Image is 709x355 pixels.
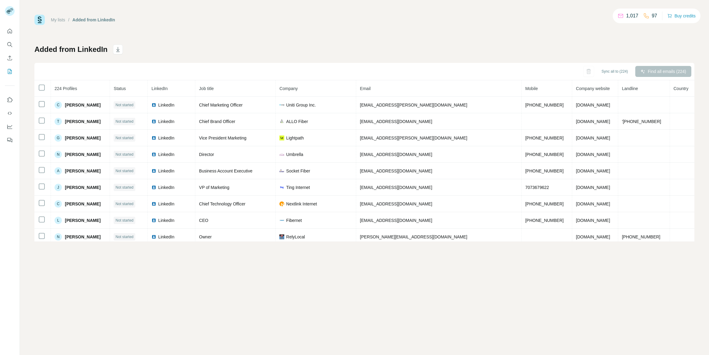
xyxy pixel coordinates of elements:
[525,136,564,140] span: [PHONE_NUMBER]
[151,234,156,239] img: LinkedIn logo
[279,119,284,124] img: company-logo
[525,218,564,223] span: [PHONE_NUMBER]
[199,185,229,190] span: VP of Marketing
[51,17,65,22] a: My lists
[55,233,62,241] div: N
[115,102,133,108] span: Not started
[115,119,133,124] span: Not started
[525,152,564,157] span: [PHONE_NUMBER]
[151,185,156,190] img: LinkedIn logo
[65,201,101,207] span: [PERSON_NAME]
[279,218,284,223] img: company-logo
[158,217,174,223] span: LinkedIn
[525,168,564,173] span: [PHONE_NUMBER]
[576,168,610,173] span: [DOMAIN_NAME]
[576,201,610,206] span: [DOMAIN_NAME]
[576,86,610,91] span: Company website
[151,119,156,124] img: LinkedIn logo
[199,168,252,173] span: Business Account Executive
[115,135,133,141] span: Not started
[151,86,168,91] span: LinkedIn
[286,201,317,207] span: Nextlink Internet
[360,136,467,140] span: [EMAIL_ADDRESS][PERSON_NAME][DOMAIN_NAME]
[151,103,156,107] img: LinkedIn logo
[199,119,235,124] span: Chief Brand Officer
[65,217,101,223] span: [PERSON_NAME]
[279,234,284,239] img: company-logo
[65,118,101,125] span: [PERSON_NAME]
[73,17,115,23] div: Added from LinkedIn
[55,217,62,224] div: L
[68,17,69,23] li: /
[199,136,246,140] span: Vice President Marketing
[115,168,133,174] span: Not started
[158,102,174,108] span: LinkedIn
[65,102,101,108] span: [PERSON_NAME]
[576,218,610,223] span: [DOMAIN_NAME]
[622,119,661,124] span: '[PHONE_NUMBER]
[65,135,101,141] span: [PERSON_NAME]
[360,168,432,173] span: [EMAIL_ADDRESS][DOMAIN_NAME]
[5,53,15,63] button: Enrich CSV
[525,201,564,206] span: [PHONE_NUMBER]
[65,168,101,174] span: [PERSON_NAME]
[576,152,610,157] span: [DOMAIN_NAME]
[5,94,15,105] button: Use Surfe on LinkedIn
[115,234,133,240] span: Not started
[279,152,284,157] img: company-logo
[667,12,696,20] button: Buy credits
[525,103,564,107] span: [PHONE_NUMBER]
[199,152,214,157] span: Director
[115,185,133,190] span: Not started
[151,152,156,157] img: LinkedIn logo
[34,45,108,54] h1: Added from LinkedIn
[199,201,245,206] span: Chief Technology Officer
[286,102,316,108] span: Uniti Group Inc.
[5,108,15,119] button: Use Surfe API
[674,86,689,91] span: Country
[55,86,77,91] span: 224 Profiles
[55,167,62,175] div: A
[360,201,432,206] span: [EMAIL_ADDRESS][DOMAIN_NAME]
[114,86,126,91] span: Status
[525,86,538,91] span: Mobile
[34,15,45,25] img: Surfe Logo
[158,234,174,240] span: LinkedIn
[279,185,284,190] img: company-logo
[360,234,467,239] span: [PERSON_NAME][EMAIL_ADDRESS][DOMAIN_NAME]
[151,136,156,140] img: LinkedIn logo
[158,118,174,125] span: LinkedIn
[65,234,101,240] span: [PERSON_NAME]
[576,136,610,140] span: [DOMAIN_NAME]
[576,185,610,190] span: [DOMAIN_NAME]
[279,168,284,173] img: company-logo
[55,134,62,142] div: G
[158,151,174,158] span: LinkedIn
[55,184,62,191] div: J
[65,151,101,158] span: [PERSON_NAME]
[151,201,156,206] img: LinkedIn logo
[286,151,303,158] span: Umbrella
[279,136,284,140] img: company-logo
[279,86,298,91] span: Company
[576,234,610,239] span: [DOMAIN_NAME]
[576,103,610,107] span: [DOMAIN_NAME]
[279,103,284,107] img: company-logo
[360,152,432,157] span: [EMAIL_ADDRESS][DOMAIN_NAME]
[360,218,432,223] span: [EMAIL_ADDRESS][DOMAIN_NAME]
[115,218,133,223] span: Not started
[279,201,284,206] img: company-logo
[286,217,302,223] span: Fibernet
[360,86,370,91] span: Email
[360,119,432,124] span: [EMAIL_ADDRESS][DOMAIN_NAME]
[199,103,243,107] span: Chief Marketing Officer
[622,86,638,91] span: Landline
[65,184,101,190] span: [PERSON_NAME]
[151,168,156,173] img: LinkedIn logo
[5,121,15,132] button: Dashboard
[597,67,632,76] button: Sync all to (224)
[286,135,304,141] span: Lightpath
[626,12,638,20] p: 1,017
[652,12,657,20] p: 97
[5,26,15,37] button: Quick start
